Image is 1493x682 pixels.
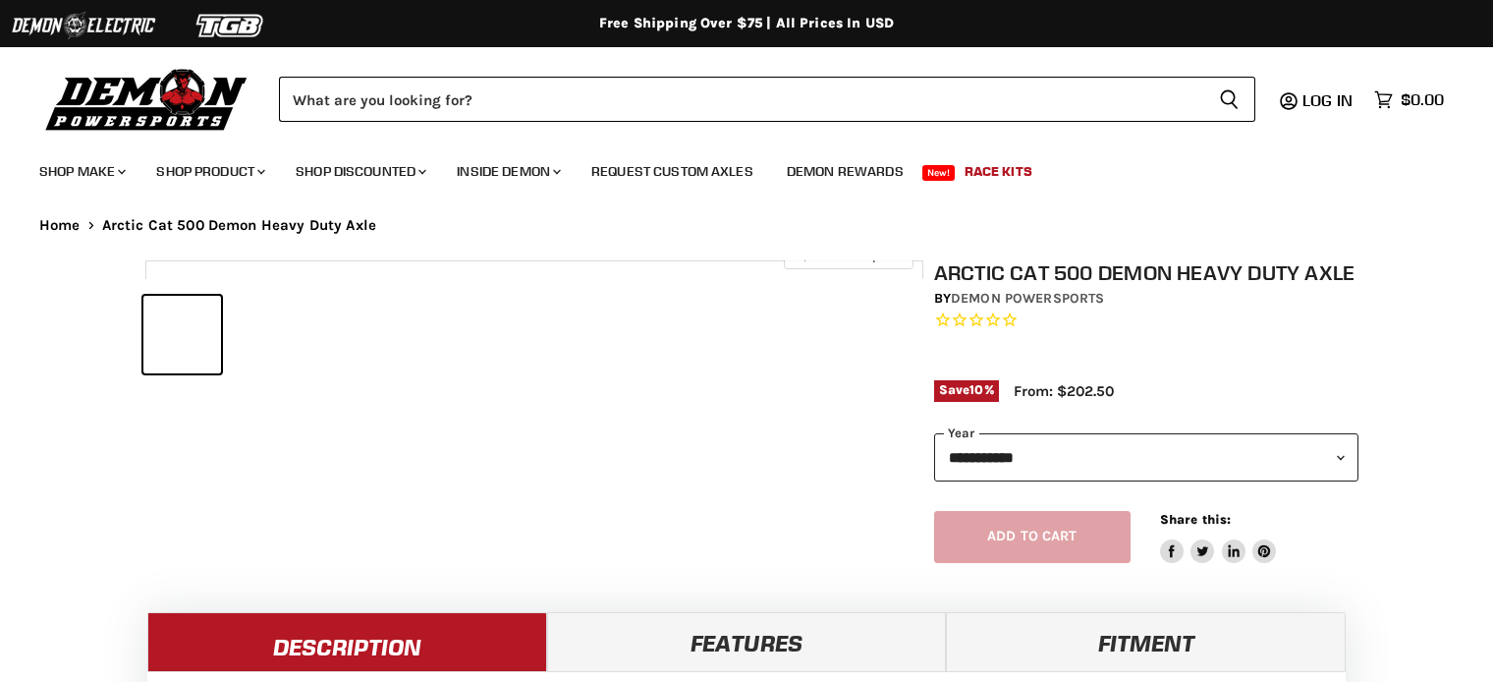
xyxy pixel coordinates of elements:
[102,217,376,234] span: Arctic Cat 500 Demon Heavy Duty Axle
[547,612,947,671] a: Features
[1203,77,1255,122] button: Search
[577,151,768,192] a: Request Custom Axles
[934,288,1358,310] div: by
[279,77,1203,122] input: Search
[279,77,1255,122] form: Product
[39,217,81,234] a: Home
[969,382,983,397] span: 10
[934,311,1358,331] span: Rated 0.0 out of 5 stars 0 reviews
[1302,90,1353,110] span: Log in
[442,151,573,192] a: Inside Demon
[951,290,1104,307] a: Demon Powersports
[1294,91,1364,109] a: Log in
[934,260,1358,285] h1: Arctic Cat 500 Demon Heavy Duty Axle
[794,248,903,262] span: Click to expand
[934,380,999,402] span: Save %
[143,296,221,373] button: IMAGE thumbnail
[946,612,1346,671] a: Fitment
[950,151,1047,192] a: Race Kits
[39,64,254,134] img: Demon Powersports
[1014,382,1114,400] span: From: $202.50
[1160,512,1231,527] span: Share this:
[934,433,1358,482] select: year
[10,7,157,44] img: Demon Electric Logo 2
[922,165,956,181] span: New!
[147,612,547,671] a: Description
[772,151,918,192] a: Demon Rewards
[141,151,277,192] a: Shop Product
[1364,85,1454,114] a: $0.00
[25,151,138,192] a: Shop Make
[1401,90,1444,109] span: $0.00
[25,143,1439,192] ul: Main menu
[281,151,438,192] a: Shop Discounted
[1160,511,1277,563] aside: Share this:
[227,296,304,373] button: IMAGE thumbnail
[310,296,388,373] button: IMAGE thumbnail
[157,7,304,44] img: TGB Logo 2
